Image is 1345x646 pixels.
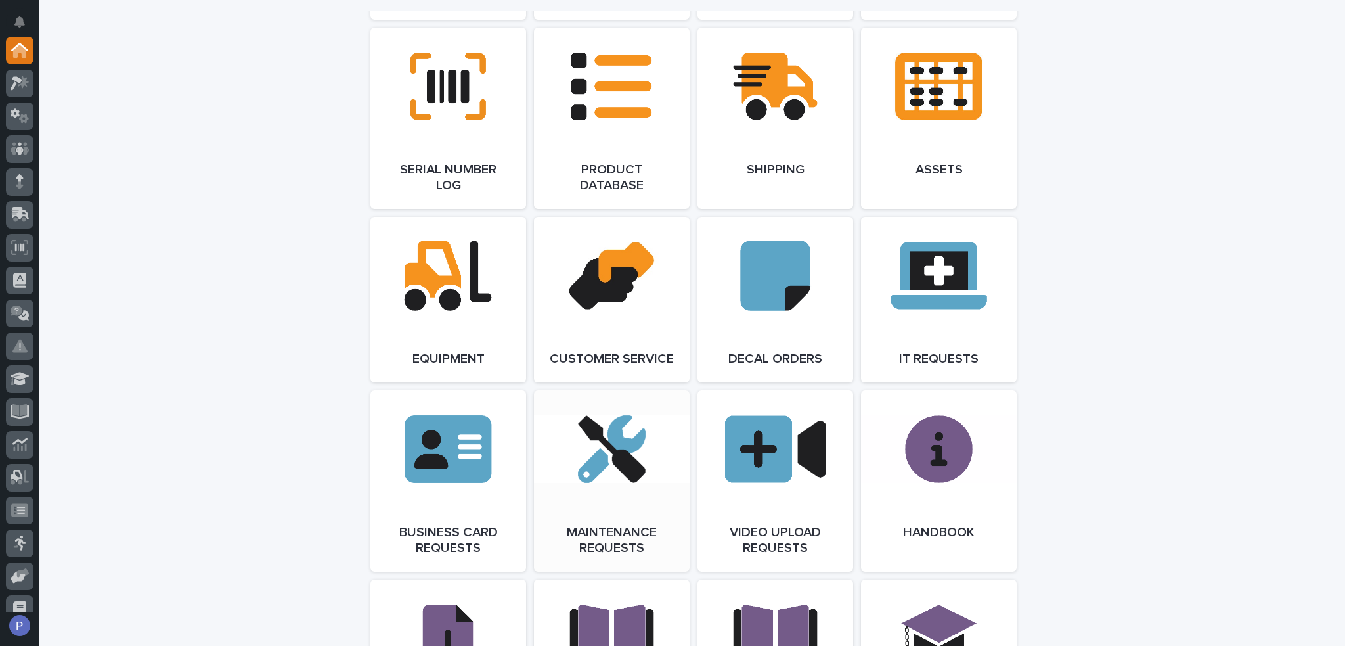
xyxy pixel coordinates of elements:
div: Notifications [16,16,33,37]
a: Customer Service [534,217,690,382]
a: Video Upload Requests [697,390,853,572]
button: Notifications [6,8,33,35]
a: Business Card Requests [370,390,526,572]
a: IT Requests [861,217,1017,382]
a: Serial Number Log [370,28,526,209]
a: Equipment [370,217,526,382]
a: Assets [861,28,1017,209]
a: Handbook [861,390,1017,572]
a: Product Database [534,28,690,209]
button: users-avatar [6,612,33,639]
a: Decal Orders [697,217,853,382]
a: Maintenance Requests [534,390,690,572]
a: Shipping [697,28,853,209]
